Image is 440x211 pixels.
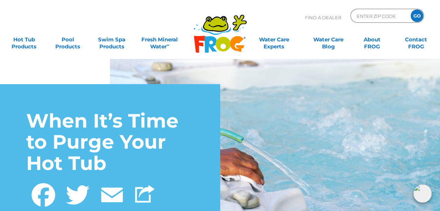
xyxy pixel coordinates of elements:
a: ContactFROG [399,33,433,47]
a: Hot TubProducts [7,33,41,47]
h1: When It’s Time to Purge Your Hot Tub [26,110,194,174]
a: Water CareBlog [311,33,345,47]
a: Water CareExperts [246,33,301,47]
img: openIcon [413,184,432,203]
img: Share [135,185,154,203]
a: PoolProducts [51,33,85,47]
a: Twitter [61,179,95,208]
a: Facebook [26,179,61,208]
a: Fresh MineralWater∞ [139,33,181,47]
a: Swim SpaProducts [95,33,128,47]
a: AboutFROG [355,33,389,47]
p: Find A Dealer [305,9,341,26]
a: Email [95,179,129,208]
input: GO [411,9,423,22]
sup: ∞ [167,42,169,47]
input: Zip Code Form [356,11,403,21]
